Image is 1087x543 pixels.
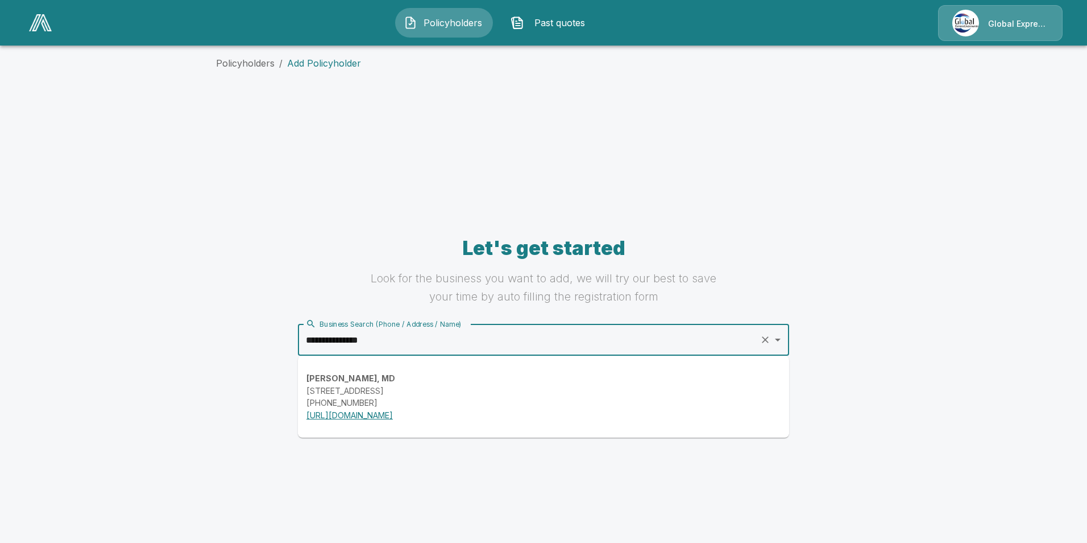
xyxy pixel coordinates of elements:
p: [STREET_ADDRESS] [306,385,781,397]
img: Past quotes Icon [511,16,524,30]
nav: breadcrumb [216,56,871,70]
span: Past quotes [529,16,591,30]
li: / [279,56,283,70]
img: AA Logo [29,14,52,31]
a: [URL][DOMAIN_NAME] [306,410,393,420]
strong: [PERSON_NAME], MD [306,373,395,383]
h6: Look for the business you want to add, we will try our best to save your time by auto filling the... [363,269,724,306]
button: Policyholders IconPolicyholders [395,8,493,38]
h4: Let's get started [363,236,724,260]
div: Business Search (Phone / Address / Name) [306,319,462,329]
img: Policyholders Icon [404,16,417,30]
p: Add Policyholder [287,56,361,70]
span: Policyholders [422,16,484,30]
p: [PHONE_NUMBER] [306,397,781,409]
button: Past quotes IconPast quotes [502,8,600,38]
a: Policyholders [216,57,275,69]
